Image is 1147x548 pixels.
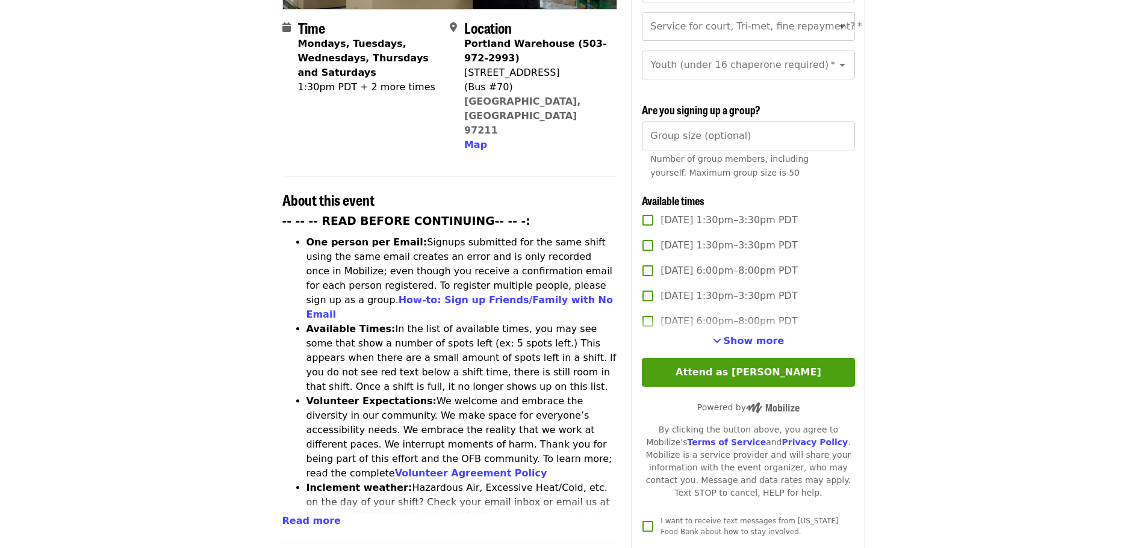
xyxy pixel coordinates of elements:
span: [DATE] 6:00pm–8:00pm PDT [661,314,797,328]
i: calendar icon [282,22,291,33]
button: Read more [282,514,341,528]
span: Show more [724,335,785,346]
span: [DATE] 1:30pm–3:30pm PDT [661,289,797,303]
button: Open [834,57,851,73]
li: We welcome and embrace the diversity in our community. We make space for everyone’s accessibility... [306,394,618,481]
div: [STREET_ADDRESS] [464,66,608,80]
span: [DATE] 1:30pm–3:30pm PDT [661,213,797,227]
button: See more timeslots [713,334,785,348]
span: [DATE] 1:30pm–3:30pm PDT [661,238,797,253]
a: Volunteer Agreement Policy [395,467,547,479]
a: How-to: Sign up Friends/Family with No Email [306,294,614,320]
strong: -- -- -- READ BEFORE CONTINUING-- -- -: [282,215,530,227]
div: By clicking the button above, you agree to Mobilize's and . Mobilize is a service provider and wi... [642,423,854,499]
span: I want to receive text messages from [US_STATE] Food Bank about how to stay involved. [661,517,838,536]
strong: One person per Email: [306,236,427,248]
button: Open [834,18,851,35]
span: Are you signing up a group? [642,102,760,117]
span: Location [464,17,512,38]
span: Time [298,17,325,38]
span: Number of group members, including yourself. Maximum group size is 50 [650,154,809,177]
strong: Available Times: [306,323,396,334]
strong: Mondays, Tuesdays, Wednesdays, Thursdays and Saturdays [298,38,429,78]
a: [GEOGRAPHIC_DATA], [GEOGRAPHIC_DATA] 97211 [464,96,581,136]
img: Powered by Mobilize [746,402,800,413]
a: Terms of Service [687,437,766,447]
button: Attend as [PERSON_NAME] [642,358,854,387]
div: 1:30pm PDT + 2 more times [298,80,440,94]
span: Powered by [697,402,800,412]
span: [DATE] 6:00pm–8:00pm PDT [661,263,797,278]
button: Map [464,138,487,152]
span: Map [464,139,487,150]
span: Available times [642,192,704,208]
input: [object Object] [642,122,854,150]
i: map-marker-alt icon [450,22,457,33]
span: About this event [282,189,375,210]
a: Privacy Policy [782,437,848,447]
span: Read more [282,515,341,526]
strong: Portland Warehouse (503-972-2993) [464,38,607,64]
strong: Volunteer Expectations: [306,395,437,407]
li: In the list of available times, you may see some that show a number of spots left (ex: 5 spots le... [306,322,618,394]
li: Signups submitted for the same shift using the same email creates an error and is only recorded o... [306,235,618,322]
strong: Inclement weather: [306,482,412,493]
div: (Bus #70) [464,80,608,94]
